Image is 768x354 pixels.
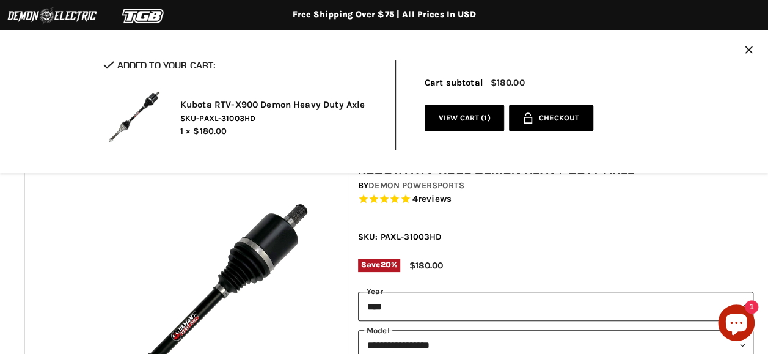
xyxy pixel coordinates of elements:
a: Demon Powersports [368,180,464,191]
inbox-online-store-chat: Shopify online store chat [714,304,758,344]
span: reviews [418,193,452,204]
img: TGB Logo 2 [98,4,189,28]
span: Cart subtotal [425,77,483,88]
span: 4 reviews [412,193,452,204]
button: Checkout [509,105,593,132]
h2: Kubota RTV-X900 Demon Heavy Duty Axle [180,99,377,111]
span: 1 [484,113,487,122]
h1: Kubota RTV-X900 Demon Heavy Duty Axle [358,162,753,177]
img: Demon Electric Logo 2 [6,4,98,28]
span: $180.00 [490,78,524,88]
span: 20 [380,260,390,269]
span: $180.00 [409,260,443,271]
form: cart checkout [504,105,593,136]
span: Save % [358,259,400,272]
div: SKU: PAXL-31003HD [358,230,753,243]
select: year [358,292,753,322]
span: Checkout [539,114,579,123]
h2: Added to your cart: [103,60,377,70]
span: SKU-PAXL-31003HD [180,113,377,124]
a: View cart (1) [425,105,505,132]
img: Kubota RTV-X900 Demon Heavy Duty Axle [103,86,164,147]
div: by [358,179,753,193]
span: Rated 5.0 out of 5 stars 4 reviews [358,193,753,206]
button: Close [745,46,753,56]
span: 1 × [180,126,191,136]
span: $180.00 [193,126,227,136]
